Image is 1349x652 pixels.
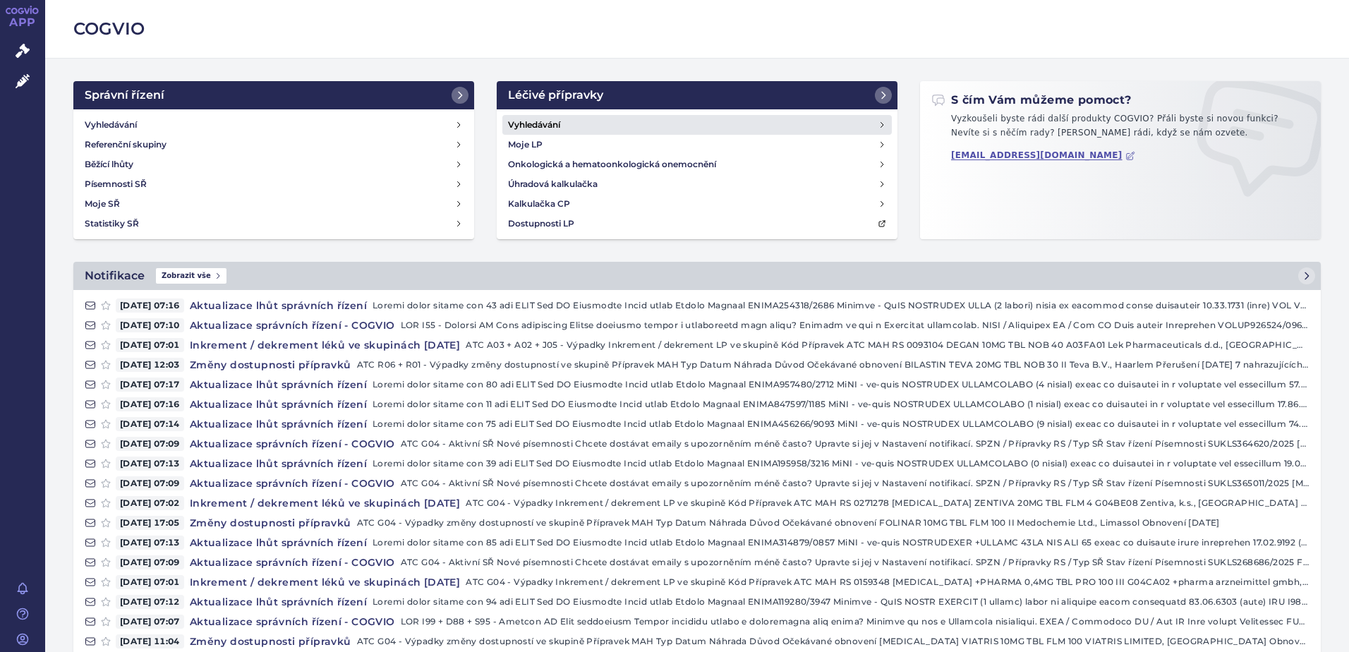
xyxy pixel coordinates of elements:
span: [DATE] 07:10 [116,318,184,332]
a: NotifikaceZobrazit vše [73,262,1321,290]
h4: Statistiky SŘ [85,217,139,231]
h4: Úhradová kalkulačka [508,177,598,191]
a: Referenční skupiny [79,135,468,155]
span: [DATE] 07:09 [116,476,184,490]
p: Loremi dolor sitame con 80 adi ELIT Sed DO Eiusmodte Incid utlab Etdolo Magnaal ENIMA957480/2712 ... [373,378,1309,392]
h4: Aktualizace lhůt správních řízení [184,397,373,411]
p: Loremi dolor sitame con 43 adi ELIT Sed DO Eiusmodte Incid utlab Etdolo Magnaal ENIMA254318/2686 ... [373,298,1309,313]
a: Vyhledávání [502,115,892,135]
p: ATC A03 + A02 + J05 - Výpadky Inkrement / dekrement LP ve skupině Kód Přípravek ATC MAH RS 009310... [466,338,1309,352]
h4: Referenční skupiny [85,138,167,152]
span: [DATE] 07:01 [116,575,184,589]
h4: Změny dostupnosti přípravků [184,634,357,648]
p: ATC G04 - Aktivní SŘ Nové písemnosti Chcete dostávat emaily s upozorněním méně často? Upravte si ... [401,437,1309,451]
h4: Aktualizace lhůt správních řízení [184,298,373,313]
span: [DATE] 07:07 [116,615,184,629]
span: [DATE] 07:13 [116,457,184,471]
a: Statistiky SŘ [79,214,468,234]
h4: Aktualizace lhůt správních řízení [184,457,373,471]
span: [DATE] 11:04 [116,634,184,648]
span: [DATE] 12:03 [116,358,184,372]
span: [DATE] 07:12 [116,595,184,609]
span: [DATE] 07:01 [116,338,184,352]
h4: Moje SŘ [85,197,120,211]
p: ATC G04 - Výpadky změny dostupností ve skupině Přípravek MAH Typ Datum Náhrada Důvod Očekávané ob... [357,516,1309,530]
h4: Aktualizace správních řízení - COGVIO [184,318,401,332]
h4: Onkologická a hematoonkologická onemocnění [508,157,716,171]
a: Správní řízení [73,81,474,109]
p: ATC G04 - Aktivní SŘ Nové písemnosti Chcete dostávat emaily s upozorněním méně často? Upravte si ... [401,555,1309,569]
a: [EMAIL_ADDRESS][DOMAIN_NAME] [951,150,1135,161]
p: Loremi dolor sitame con 94 adi ELIT Sed DO Eiusmodte Incid utlab Etdolo Magnaal ENIMA119280/3947 ... [373,595,1309,609]
span: [DATE] 07:09 [116,437,184,451]
h4: Dostupnosti LP [508,217,574,231]
h4: Aktualizace lhůt správních řízení [184,378,373,392]
p: Vyzkoušeli byste rádi další produkty COGVIO? Přáli byste si novou funkci? Nevíte si s něčím rady?... [931,112,1309,145]
a: Úhradová kalkulačka [502,174,892,194]
h4: Změny dostupnosti přípravků [184,516,357,530]
h4: Písemnosti SŘ [85,177,147,191]
h2: COGVIO [73,17,1321,41]
h4: Kalkulačka CP [508,197,570,211]
h4: Aktualizace lhůt správních řízení [184,595,373,609]
a: Dostupnosti LP [502,214,892,234]
p: Loremi dolor sitame con 85 adi ELIT Sed DO Eiusmodte Incid utlab Etdolo Magnaal ENIMA314879/0857 ... [373,536,1309,550]
p: Loremi dolor sitame con 39 adi ELIT Sed DO Eiusmodte Incid utlab Etdolo Magnaal ENIMA195958/3216 ... [373,457,1309,471]
h4: Inkrement / dekrement léků ve skupinách [DATE] [184,575,466,589]
h2: Léčivé přípravky [508,87,603,104]
p: ATC G04 - Výpadky Inkrement / dekrement LP ve skupině Kód Přípravek ATC MAH RS 0271278 [MEDICAL_D... [466,496,1309,510]
span: [DATE] 07:13 [116,536,184,550]
span: [DATE] 07:02 [116,496,184,510]
a: Onkologická a hematoonkologická onemocnění [502,155,892,174]
span: [DATE] 07:09 [116,555,184,569]
p: ATC G04 - Výpadky změny dostupností ve skupině Přípravek MAH Typ Datum Náhrada Důvod Očekávané ob... [357,634,1309,648]
p: ATC G04 - Výpadky Inkrement / dekrement LP ve skupině Kód Přípravek ATC MAH RS 0159348 [MEDICAL_D... [466,575,1309,589]
span: [DATE] 07:16 [116,397,184,411]
h4: Aktualizace lhůt správních řízení [184,536,373,550]
p: LOR I55 - Dolorsi AM Cons adipiscing Elitse doeiusmo tempor i utlaboreetd magn aliqu? Enimadm ve ... [401,318,1309,332]
a: Moje SŘ [79,194,468,214]
h2: Notifikace [85,267,145,284]
h4: Inkrement / dekrement léků ve skupinách [DATE] [184,496,466,510]
span: Zobrazit vše [156,268,226,284]
h4: Aktualizace správních řízení - COGVIO [184,555,401,569]
p: ATC R06 + R01 - Výpadky změny dostupností ve skupině Přípravek MAH Typ Datum Náhrada Důvod Očekáv... [357,358,1309,372]
h4: Změny dostupnosti přípravků [184,358,357,372]
a: Písemnosti SŘ [79,174,468,194]
span: [DATE] 07:17 [116,378,184,392]
h4: Běžící lhůty [85,157,133,171]
h4: Aktualizace správních řízení - COGVIO [184,476,401,490]
a: Léčivé přípravky [497,81,897,109]
h4: Vyhledávání [508,118,560,132]
span: [DATE] 17:05 [116,516,184,530]
p: Loremi dolor sitame con 11 adi ELIT Sed DO Eiusmodte Incid utlab Etdolo Magnaal ENIMA847597/1185 ... [373,397,1309,411]
span: [DATE] 07:14 [116,417,184,431]
span: [DATE] 07:16 [116,298,184,313]
p: Loremi dolor sitame con 75 adi ELIT Sed DO Eiusmodte Incid utlab Etdolo Magnaal ENIMA456266/9093 ... [373,417,1309,431]
p: LOR I99 + D88 + S95 - Ametcon AD Elit seddoeiusm Tempor incididu utlabo e doloremagna aliq enima?... [401,615,1309,629]
a: Běžící lhůty [79,155,468,174]
h2: Správní řízení [85,87,164,104]
a: Moje LP [502,135,892,155]
h4: Aktualizace správních řízení - COGVIO [184,615,401,629]
a: Kalkulačka CP [502,194,892,214]
h4: Inkrement / dekrement léků ve skupinách [DATE] [184,338,466,352]
h4: Aktualizace správních řízení - COGVIO [184,437,401,451]
h4: Moje LP [508,138,543,152]
h4: Vyhledávání [85,118,137,132]
h2: S čím Vám můžeme pomoct? [931,92,1132,108]
h4: Aktualizace lhůt správních řízení [184,417,373,431]
a: Vyhledávání [79,115,468,135]
p: ATC G04 - Aktivní SŘ Nové písemnosti Chcete dostávat emaily s upozorněním méně často? Upravte si ... [401,476,1309,490]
